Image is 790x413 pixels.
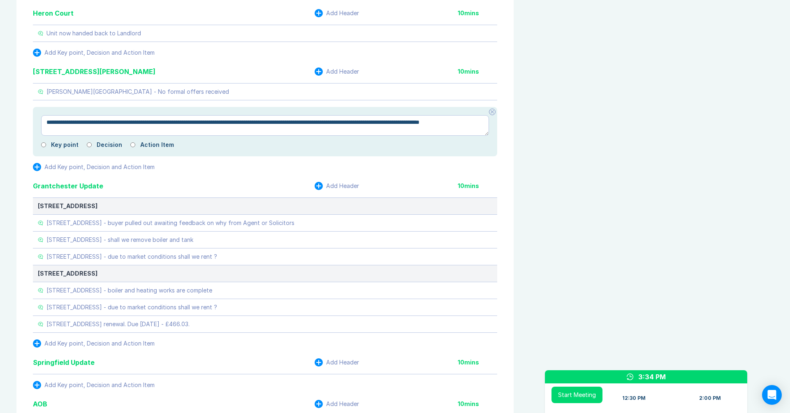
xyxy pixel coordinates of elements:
[46,88,229,95] div: [PERSON_NAME][GEOGRAPHIC_DATA] - No formal offers received
[315,358,359,367] button: Add Header
[458,68,497,75] div: 10 mins
[551,387,602,403] button: Start Meeting
[46,287,212,294] div: [STREET_ADDRESS] - boiler and heating works are complete
[51,142,79,148] label: Key point
[33,381,155,389] button: Add Key point, Decision and Action Item
[97,142,122,148] label: Decision
[33,339,155,348] button: Add Key point, Decision and Action Item
[46,253,217,260] div: [STREET_ADDRESS] - due to market conditions shall we rent ?
[46,237,193,243] div: [STREET_ADDRESS] - shall we remove boiler and tank
[315,400,359,408] button: Add Header
[326,68,359,75] div: Add Header
[33,67,155,77] div: [STREET_ADDRESS][PERSON_NAME]
[44,382,155,388] div: Add Key point, Decision and Action Item
[638,372,666,382] div: 3:34 PM
[315,182,359,190] button: Add Header
[458,401,497,407] div: 10 mins
[38,270,492,277] div: [STREET_ADDRESS]
[458,183,497,189] div: 10 mins
[458,10,497,16] div: 10 mins
[326,401,359,407] div: Add Header
[46,321,190,327] div: [STREET_ADDRESS] renewal. Due [DATE] - £466.03.
[38,203,492,209] div: [STREET_ADDRESS]
[315,9,359,17] button: Add Header
[699,395,721,401] div: 2:00 PM
[33,8,74,18] div: Heron Court
[46,30,141,37] div: Unit now handed back to Landlord
[46,304,217,311] div: [STREET_ADDRESS] - due to market conditions shall we rent ?
[33,399,47,409] div: AOB
[33,357,95,367] div: Springfield Update
[44,49,155,56] div: Add Key point, Decision and Action Item
[458,359,497,366] div: 10 mins
[44,164,155,170] div: Add Key point, Decision and Action Item
[762,385,782,405] div: Open Intercom Messenger
[33,163,155,171] button: Add Key point, Decision and Action Item
[326,183,359,189] div: Add Header
[326,359,359,366] div: Add Header
[315,67,359,76] button: Add Header
[44,340,155,347] div: Add Key point, Decision and Action Item
[326,10,359,16] div: Add Header
[622,395,646,401] div: 12:30 PM
[33,49,155,57] button: Add Key point, Decision and Action Item
[46,220,294,226] div: [STREET_ADDRESS] - buyer pulled out awaiting feedback on why from Agent or Solicitors
[140,142,174,148] label: Action Item
[33,181,103,191] div: Grantchester Update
